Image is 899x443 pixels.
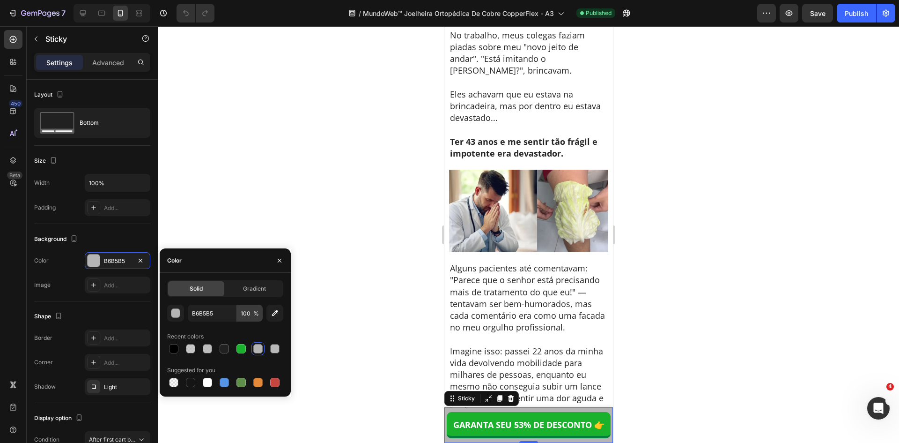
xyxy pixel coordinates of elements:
[85,174,150,191] input: Auto
[253,309,259,318] span: %
[34,256,49,265] div: Color
[167,332,204,341] div: Recent colors
[802,4,833,23] button: Save
[104,334,148,343] div: Add...
[188,305,236,322] input: Eg: FFFFFF
[34,89,66,101] div: Layout
[34,281,51,289] div: Image
[34,412,85,425] div: Display option
[104,204,148,212] div: Add...
[34,179,50,187] div: Width
[104,281,148,290] div: Add...
[190,285,203,293] span: Solid
[867,397,890,420] iframe: Intercom live chat
[34,383,56,391] div: Shadow
[586,9,612,17] span: Published
[4,4,70,23] button: 7
[810,9,825,17] span: Save
[80,112,137,134] div: Bottom
[46,58,73,68] p: Settings
[359,8,361,18] span: /
[6,50,163,98] p: Eles achavam que eu estava na brincadeira, mas por dentro eu estava devastado...
[34,155,59,167] div: Size
[167,366,215,375] div: Suggested for you
[92,58,124,68] p: Advanced
[34,203,56,212] div: Padding
[104,383,148,391] div: Light
[89,436,144,443] span: After first cart button
[34,233,80,246] div: Background
[837,4,876,23] button: Publish
[363,8,554,18] span: MundoWeb™ Joelheira Ortopédica De Cobre CopperFlex - A3
[45,33,125,45] p: Sticky
[167,256,182,265] div: Color
[7,172,22,179] div: Beta
[177,4,214,23] div: Undo/Redo
[34,358,53,367] div: Corner
[6,236,163,307] p: Alguns pacientes até comentavam: "Parece que o senhor está precisando mais de tratamento do que e...
[104,257,131,265] div: B6B5B5
[104,359,148,367] div: Add...
[9,100,22,107] div: 450
[243,285,266,293] span: Gradient
[61,8,66,19] p: 7
[5,143,164,226] img: gempages_463923879945962577-124ea0c4-0412-41f0-8999-d5c79010064f.webp
[6,110,153,133] strong: Ter 43 anos e me sentir tão frágil e impotente era devastador.
[444,26,613,443] iframe: Design area
[886,383,894,390] span: 4
[34,310,64,323] div: Shape
[6,307,163,390] p: Imagine isso: passei 22 anos da minha vida devolvendo mobilidade para milhares de pessoas, enquan...
[845,8,868,18] div: Publish
[34,334,52,342] div: Border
